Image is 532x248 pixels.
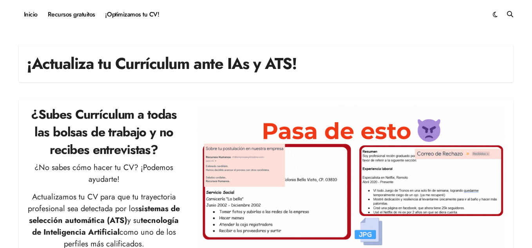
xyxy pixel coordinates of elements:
[27,52,297,74] h1: ¡Actualiza tu Currículum ante IAs y ATS!
[29,203,180,226] strong: sistemas de selección automática (ATS)
[19,4,43,25] a: Inicio
[27,162,181,185] p: ¿No sabes cómo hacer tu CV? ¡Podemos ayudarte!
[32,215,179,238] strong: tecnología de Inteligencia Artificial
[27,106,181,158] h2: ¿Subes Currículum a todas las bolsas de trabajo y no recibes entrevistas?
[100,4,164,25] a: ¡Optimizamos tu CV!
[43,4,100,25] a: Recursos gratuitos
